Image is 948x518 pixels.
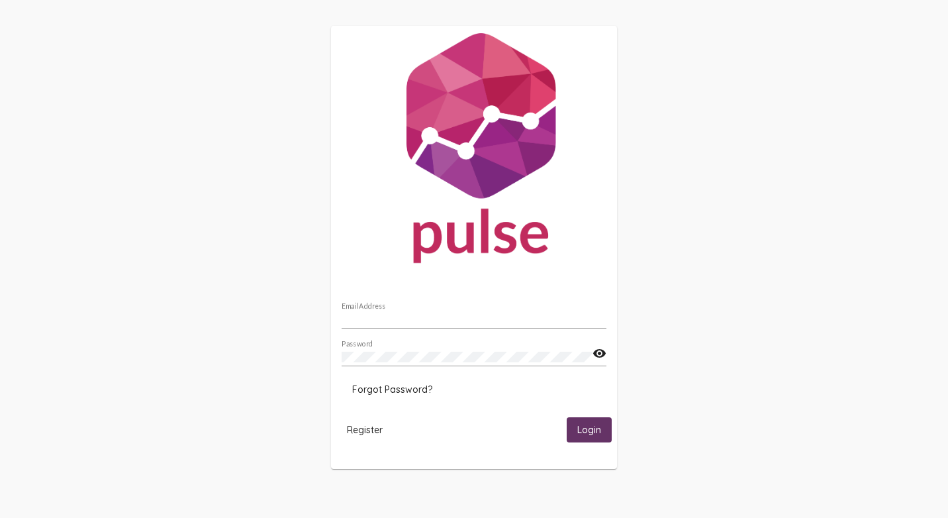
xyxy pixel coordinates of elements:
[347,424,383,436] span: Register
[331,26,617,276] img: Pulse For Good Logo
[342,378,443,401] button: Forgot Password?
[567,417,612,442] button: Login
[577,425,601,437] span: Login
[336,417,393,442] button: Register
[352,384,432,395] span: Forgot Password?
[592,346,606,362] mat-icon: visibility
